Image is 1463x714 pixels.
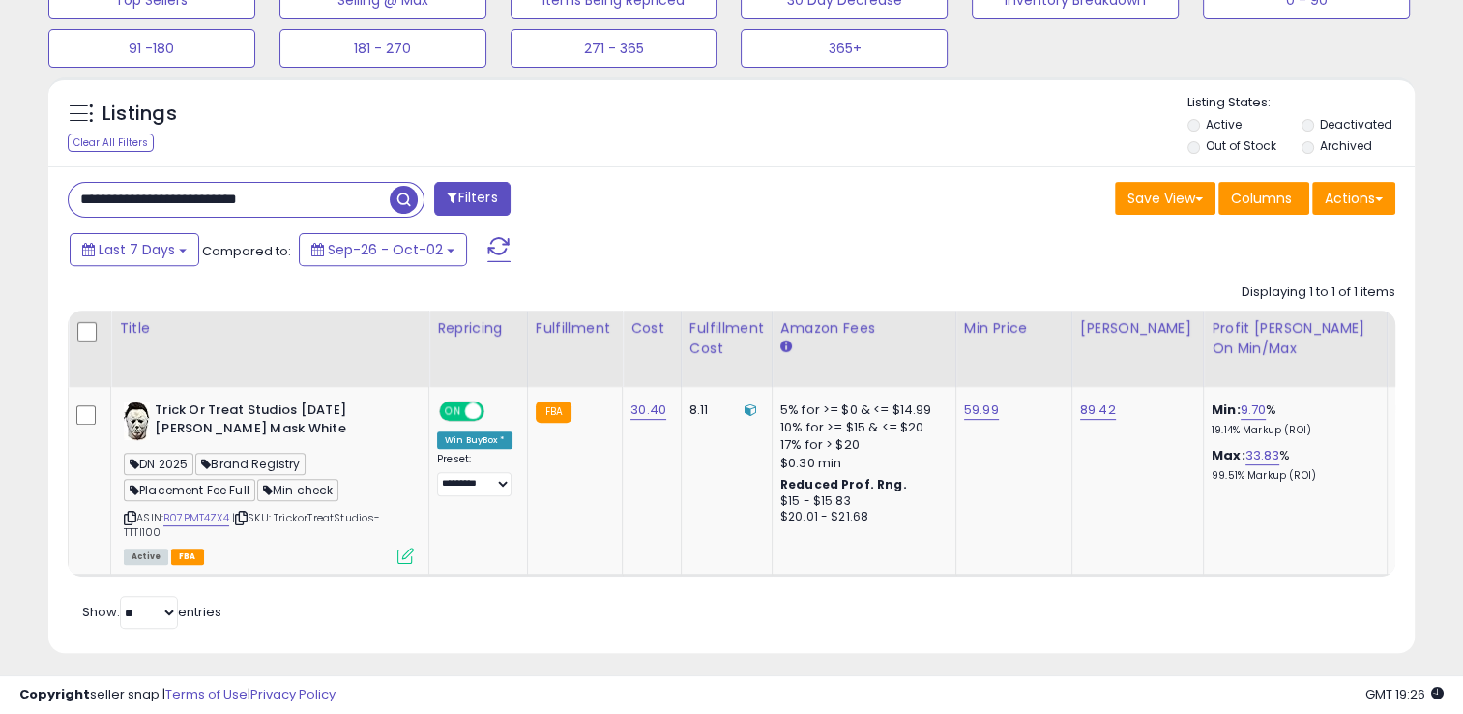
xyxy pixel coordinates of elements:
[780,493,941,510] div: $15 - $15.83
[124,402,414,562] div: ASIN:
[1365,685,1444,703] span: 2025-10-10 19:26 GMT
[1212,469,1372,483] p: 99.51% Markup (ROI)
[780,455,941,472] div: $0.30 min
[124,453,193,475] span: DN 2025
[780,339,792,356] small: Amazon Fees.
[1203,311,1387,387] th: The percentage added to the cost of goods (COGS) that forms the calculator for Min & Max prices.
[1206,116,1242,133] label: Active
[82,603,221,621] span: Show: entries
[1395,402,1455,419] div: 55
[1212,402,1372,437] div: %
[630,401,666,420] a: 30.40
[1320,116,1392,133] label: Deactivated
[689,318,764,359] div: Fulfillment Cost
[964,318,1064,339] div: Min Price
[102,101,177,128] h5: Listings
[1212,318,1379,359] div: Profit [PERSON_NAME] on Min/Max
[536,402,571,423] small: FBA
[124,549,168,565] span: All listings currently available for purchase on Amazon
[482,403,512,420] span: OFF
[19,685,90,703] strong: Copyright
[780,402,941,419] div: 5% for >= $0 & <= $14.99
[780,476,907,492] b: Reduced Prof. Rng.
[1080,318,1195,339] div: [PERSON_NAME]
[155,402,390,442] b: Trick Or Treat Studios [DATE] [PERSON_NAME] Mask White
[780,419,941,436] div: 10% for >= $15 & <= $20
[299,233,467,266] button: Sep-26 - Oct-02
[511,29,717,68] button: 271 - 365
[964,401,999,420] a: 59.99
[437,453,512,496] div: Preset:
[437,318,519,339] div: Repricing
[328,240,443,259] span: Sep-26 - Oct-02
[1218,182,1309,215] button: Columns
[1242,283,1395,302] div: Displaying 1 to 1 of 1 items
[689,402,757,419] div: 8.11
[1115,182,1215,215] button: Save View
[195,453,306,475] span: Brand Registry
[279,29,486,68] button: 181 - 270
[1212,446,1245,464] b: Max:
[68,134,154,152] div: Clear All Filters
[1187,94,1415,112] p: Listing States:
[1080,401,1116,420] a: 89.42
[630,318,673,339] div: Cost
[1212,424,1372,437] p: 19.14% Markup (ROI)
[536,318,614,339] div: Fulfillment
[441,403,465,420] span: ON
[165,685,248,703] a: Terms of Use
[1212,447,1372,483] div: %
[434,182,510,216] button: Filters
[780,318,948,339] div: Amazon Fees
[119,318,421,339] div: Title
[780,436,941,454] div: 17% for > $20
[124,402,150,440] img: 41kK9M8P4KL._SL40_.jpg
[1245,446,1280,465] a: 33.83
[1241,401,1267,420] a: 9.70
[257,479,339,501] span: Min check
[1395,318,1462,359] div: Fulfillable Quantity
[48,29,255,68] button: 91 -180
[1206,137,1276,154] label: Out of Stock
[124,479,255,501] span: Placement Fee Full
[163,510,229,526] a: B07PMT4ZX4
[19,686,336,704] div: seller snap | |
[171,549,204,565] span: FBA
[437,431,512,449] div: Win BuyBox *
[780,509,941,525] div: $20.01 - $21.68
[70,233,199,266] button: Last 7 Days
[124,510,381,539] span: | SKU: TrickorTreatStudios-TTTI100
[202,242,291,260] span: Compared to:
[1231,189,1292,208] span: Columns
[1312,182,1395,215] button: Actions
[250,685,336,703] a: Privacy Policy
[99,240,175,259] span: Last 7 Days
[1320,137,1372,154] label: Archived
[1212,401,1241,419] b: Min:
[741,29,948,68] button: 365+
